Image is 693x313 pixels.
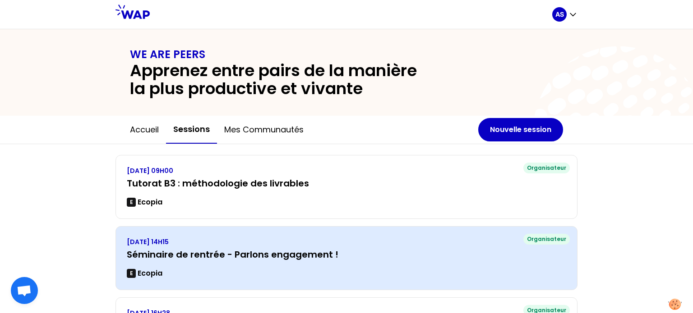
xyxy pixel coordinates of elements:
[127,177,566,190] h3: Tutorat B3 : méthodologie des livrables
[130,47,563,62] h1: WE ARE PEERS
[523,234,570,245] div: Organisateur
[130,270,133,277] p: E
[127,237,566,246] p: [DATE] 14H15
[11,277,38,304] div: Ouvrir le chat
[138,268,162,279] p: Ecopia
[523,163,570,173] div: Organisateur
[555,10,564,19] p: AS
[127,166,566,175] p: [DATE] 09H00
[130,62,433,98] h2: Apprenez entre pairs de la manière la plus productive et vivante
[127,166,566,208] a: [DATE] 09H00Tutorat B3 : méthodologie des livrablesEEcopia
[123,116,166,143] button: Accueil
[552,7,577,22] button: AS
[138,197,162,208] p: Ecopia
[217,116,311,143] button: Mes communautés
[478,118,563,141] button: Nouvelle session
[130,199,133,206] p: E
[166,116,217,144] button: Sessions
[127,237,566,279] a: [DATE] 14H15Séminaire de rentrée - Parlons engagement !EEcopia
[127,248,566,261] h3: Séminaire de rentrée - Parlons engagement !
